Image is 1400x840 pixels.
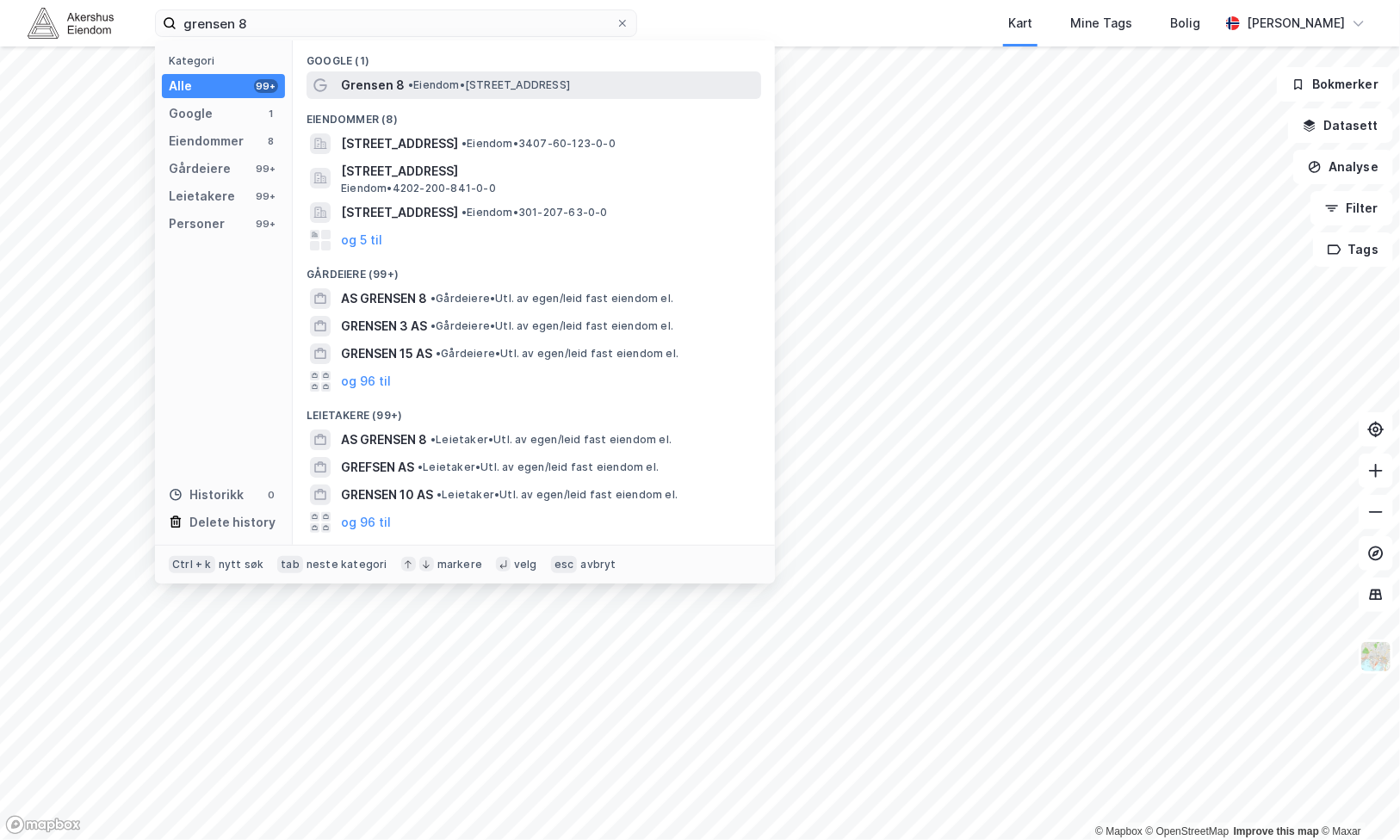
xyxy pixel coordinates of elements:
a: Mapbox homepage [5,815,81,835]
input: Søk på adresse, matrikkel, gårdeiere, leietakere eller personer [177,10,616,36]
span: Grensen 8 [341,75,405,96]
div: 99+ [254,217,278,231]
span: Gårdeiere • Utl. av egen/leid fast eiendom el. [436,347,678,361]
div: 1 [264,107,278,120]
div: Personer [169,213,225,234]
div: Leietakere (99+) [293,395,775,426]
span: Gårdeiere • Utl. av egen/leid fast eiendom el. [431,292,673,306]
button: Datasett [1288,108,1393,143]
div: Google [169,103,213,124]
span: • [431,292,436,305]
span: AS GRENSEN 8 [341,288,427,309]
div: [PERSON_NAME] [1247,13,1345,34]
span: Leietaker • Utl. av egen/leid fast eiendom el. [437,488,678,502]
span: • [431,319,436,332]
span: Leietaker • Utl. av egen/leid fast eiendom el. [431,433,672,447]
img: akershus-eiendom-logo.9091f326c980b4bce74ccdd9f866810c.svg [28,8,114,38]
span: GREFSEN AS [341,457,414,478]
span: GRENSEN 10 AS [341,485,433,505]
span: • [436,347,441,360]
div: Kontrollprogram for chat [1314,757,1400,840]
div: neste kategori [307,558,387,571]
div: nytt søk [219,558,264,571]
span: Eiendom • [STREET_ADDRESS] [408,78,570,92]
button: Filter [1310,191,1393,225]
span: GRENSEN 3 AS [341,316,427,337]
button: og 96 til [341,371,391,392]
div: tab [277,556,303,573]
div: avbryt [580,558,616,571]
span: Leietaker • Utl. av egen/leid fast eiendom el. [418,460,659,474]
span: • [408,78,413,91]
span: • [431,433,436,446]
div: Bolig [1170,13,1200,34]
div: 99+ [254,189,278,203]
div: Ctrl + k [169,556,215,573]
div: 8 [264,134,278,148]
button: Tags [1313,232,1393,267]
span: Eiendom • 4202-200-841-0-0 [341,182,496,195]
div: Personer (99+) [293,536,775,567]
iframe: Chat Widget [1314,757,1400,840]
div: Kart [1008,13,1032,34]
span: Eiendom • 301-207-63-0-0 [462,206,608,219]
a: Mapbox [1095,825,1143,837]
span: Eiendom • 3407-60-123-0-0 [462,137,616,151]
span: GRENSEN 15 AS [341,343,432,364]
button: og 96 til [341,512,391,533]
span: • [462,137,467,150]
div: 0 [264,488,278,502]
div: markere [437,558,482,571]
div: Eiendommer (8) [293,99,775,130]
span: [STREET_ADDRESS] [341,202,458,223]
button: Analyse [1293,150,1393,184]
div: esc [551,556,578,573]
div: Alle [169,76,192,96]
div: Gårdeiere (99+) [293,254,775,285]
div: Kategori [169,54,285,67]
span: • [437,488,442,501]
img: Z [1360,640,1392,673]
a: Improve this map [1234,825,1319,837]
span: • [462,206,467,219]
div: Delete history [189,512,276,533]
div: Mine Tags [1070,13,1132,34]
div: Google (1) [293,40,775,71]
div: 99+ [254,162,278,176]
div: Historikk [169,485,244,505]
div: Gårdeiere [169,158,231,179]
button: Bokmerker [1277,67,1393,102]
a: OpenStreetMap [1146,825,1230,837]
span: [STREET_ADDRESS] [341,133,458,154]
div: Eiendommer [169,131,244,151]
button: og 5 til [341,230,382,250]
span: [STREET_ADDRESS] [341,161,754,182]
div: 99+ [254,79,278,93]
span: Gårdeiere • Utl. av egen/leid fast eiendom el. [431,319,673,333]
span: • [418,460,423,473]
span: AS GRENSEN 8 [341,429,427,450]
div: Leietakere [169,186,235,207]
div: velg [514,558,537,571]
